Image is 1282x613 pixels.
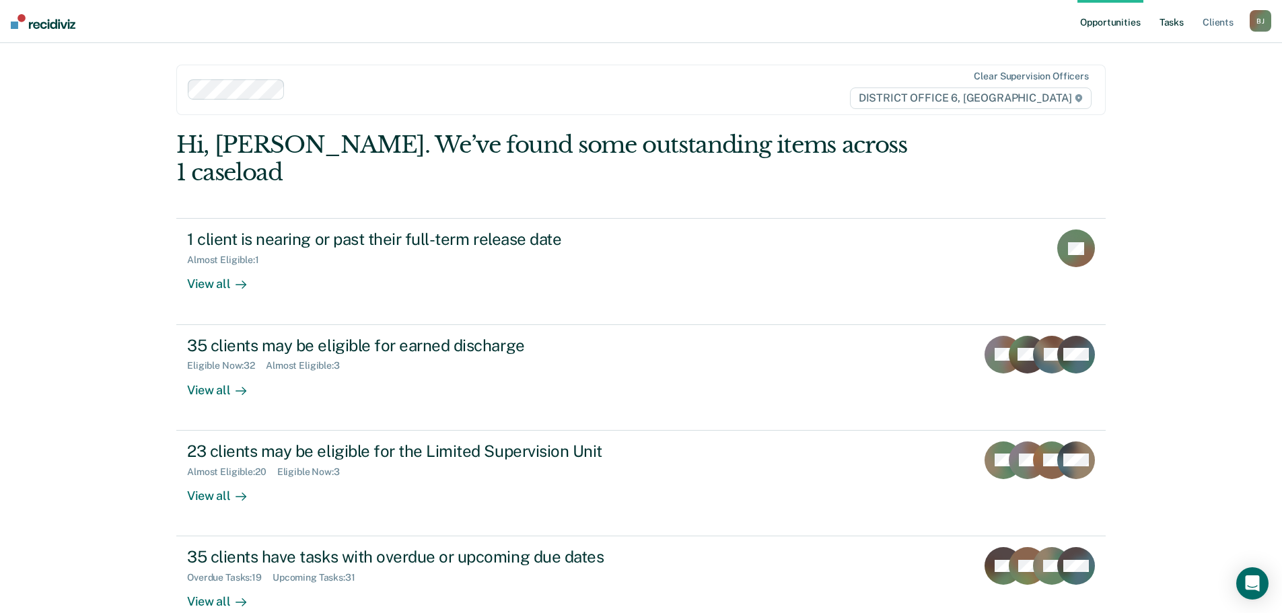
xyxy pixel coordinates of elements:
[187,371,262,398] div: View all
[273,572,366,583] div: Upcoming Tasks : 31
[187,254,270,266] div: Almost Eligible : 1
[176,131,920,186] div: Hi, [PERSON_NAME]. We’ve found some outstanding items across 1 caseload
[187,266,262,292] div: View all
[187,441,660,461] div: 23 clients may be eligible for the Limited Supervision Unit
[187,229,660,249] div: 1 client is nearing or past their full-term release date
[187,466,277,478] div: Almost Eligible : 20
[187,547,660,567] div: 35 clients have tasks with overdue or upcoming due dates
[850,87,1092,109] span: DISTRICT OFFICE 6, [GEOGRAPHIC_DATA]
[1236,567,1269,600] div: Open Intercom Messenger
[1250,10,1271,32] button: BJ
[187,572,273,583] div: Overdue Tasks : 19
[187,336,660,355] div: 35 clients may be eligible for earned discharge
[974,71,1088,82] div: Clear supervision officers
[277,466,351,478] div: Eligible Now : 3
[187,477,262,503] div: View all
[266,360,351,371] div: Almost Eligible : 3
[176,218,1106,324] a: 1 client is nearing or past their full-term release dateAlmost Eligible:1View all
[1250,10,1271,32] div: B J
[11,14,75,29] img: Recidiviz
[187,583,262,610] div: View all
[176,431,1106,536] a: 23 clients may be eligible for the Limited Supervision UnitAlmost Eligible:20Eligible Now:3View all
[187,360,266,371] div: Eligible Now : 32
[176,325,1106,431] a: 35 clients may be eligible for earned dischargeEligible Now:32Almost Eligible:3View all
